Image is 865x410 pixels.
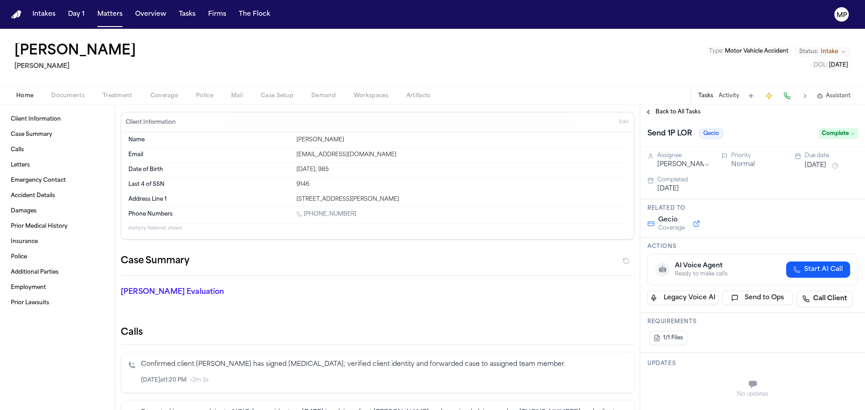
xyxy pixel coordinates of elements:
[584,375,594,385] button: Inspect
[121,254,189,268] h2: Case Summary
[29,6,59,23] a: Intakes
[261,92,293,99] span: Case Setup
[805,152,858,159] div: Due date
[141,377,187,384] span: [DATE] at 1:20 PM
[128,225,627,232] p: 6 empty fields not shown.
[647,205,858,212] h3: Related to
[647,360,858,367] h3: Updates
[7,296,108,310] a: Prior Lawsuits
[821,48,838,55] span: Intake
[64,6,88,23] button: Day 1
[745,90,757,102] button: Add Task
[175,6,199,23] button: Tasks
[644,126,696,141] h1: Send 1P LOR
[699,129,723,139] span: Gecio
[296,181,627,188] div: 9146
[7,219,108,234] a: Prior Medical History
[14,61,140,72] h2: [PERSON_NAME]
[205,6,230,23] button: Firms
[731,160,755,169] button: Normal
[132,6,170,23] button: Overview
[231,92,243,99] span: Mail
[657,152,710,159] div: Assignee
[7,234,108,249] a: Insurance
[805,161,826,170] button: [DATE]
[675,261,728,270] div: AI Voice Agent
[121,287,285,297] p: [PERSON_NAME] Evaluation
[296,166,627,173] div: [DATE], 985
[406,92,431,99] span: Artifacts
[235,6,274,23] button: The Flock
[698,92,713,99] button: Tasks
[7,265,108,279] a: Additional Parties
[706,47,791,56] button: Edit Type: Motor Vehicle Accident
[296,211,356,218] a: Call 1 (702) 781-4097
[7,173,108,188] a: Emergency Contact
[16,92,33,99] span: Home
[190,377,209,384] span: • 2m 3s
[7,143,108,157] a: Calls
[141,360,627,370] p: Confirmed client [PERSON_NAME] has signed [MEDICAL_DATA]; verified client identity and forwarded ...
[731,152,784,159] div: Priority
[647,391,858,398] div: No updates
[817,92,851,99] button: Assistant
[7,250,108,264] a: Police
[640,108,705,116] button: Back to All Tasks
[296,151,627,158] div: [EMAIL_ADDRESS][DOMAIN_NAME]
[121,326,634,339] h2: Calls
[311,92,336,99] span: Demand
[103,92,132,99] span: Treatment
[658,225,685,232] span: Coverage
[647,291,719,305] button: Legacy Voice AI
[51,92,85,99] span: Documents
[658,216,685,225] span: Gecio
[657,185,679,194] button: [DATE]
[150,92,178,99] span: Coverage
[354,92,388,99] span: Workspaces
[7,158,108,172] a: Letters
[7,112,108,126] a: Client Information
[657,176,858,184] div: Completed
[7,204,108,218] a: Damages
[128,211,173,218] span: Phone Numbers
[124,119,178,126] h3: Client Information
[797,291,853,307] a: Call Client
[722,291,793,305] button: Send to Ops
[795,46,851,57] button: Change status from Intake
[94,6,126,23] button: Matters
[709,49,724,54] span: Type :
[128,136,291,144] dt: Name
[659,265,666,274] span: 🤖
[811,61,851,70] button: Edit DOL: 2025-08-04
[619,119,628,126] span: Edit
[7,189,108,203] a: Accident Details
[663,334,683,342] span: 1/1 Files
[647,243,858,250] h3: Actions
[649,331,687,345] button: 1/1 Files
[781,90,793,102] button: Make a Call
[128,166,291,173] dt: Date of Birth
[128,196,291,203] dt: Address Line 1
[7,280,108,295] a: Employment
[804,265,843,274] span: Start AI Call
[675,270,728,278] div: Ready to make calls
[814,63,828,68] span: DOL :
[829,63,848,68] span: [DATE]
[128,151,291,158] dt: Email
[647,318,858,325] h3: Requirements
[799,48,818,55] span: Status:
[616,115,631,130] button: Edit
[719,92,739,99] button: Activity
[786,261,850,278] button: Start AI Call
[763,90,775,102] button: Create Immediate Task
[725,49,788,54] span: Motor Vehicle Accident
[128,181,291,188] dt: Last 4 of SSN
[14,43,136,59] button: Edit matter name
[296,136,627,144] div: [PERSON_NAME]
[11,10,22,19] a: Home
